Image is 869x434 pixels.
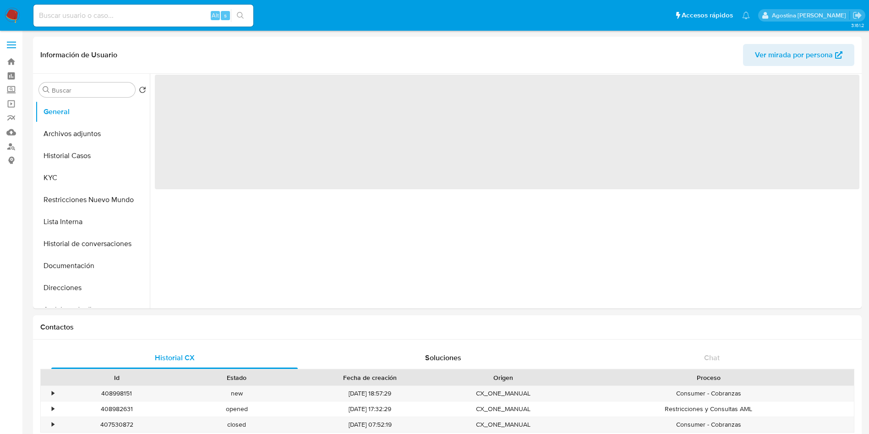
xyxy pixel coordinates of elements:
[297,401,443,417] div: [DATE] 17:32:29
[425,352,461,363] span: Soluciones
[563,386,854,401] div: Consumer - Cobranzas
[231,9,250,22] button: search-icon
[35,101,150,123] button: General
[35,211,150,233] button: Lista Interna
[177,417,297,432] div: closed
[212,11,219,20] span: Alt
[52,420,54,429] div: •
[57,417,177,432] div: 407530872
[155,75,859,189] span: ‌
[563,401,854,417] div: Restricciones y Consultas AML
[63,373,170,382] div: Id
[35,255,150,277] button: Documentación
[33,10,253,22] input: Buscar usuario o caso...
[43,86,50,93] button: Buscar
[443,386,563,401] div: CX_ONE_MANUAL
[40,50,117,60] h1: Información de Usuario
[183,373,290,382] div: Estado
[35,189,150,211] button: Restricciones Nuevo Mundo
[57,386,177,401] div: 408998151
[52,405,54,413] div: •
[177,386,297,401] div: new
[35,145,150,167] button: Historial Casos
[35,123,150,145] button: Archivos adjuntos
[743,44,854,66] button: Ver mirada por persona
[35,167,150,189] button: KYC
[177,401,297,417] div: opened
[853,11,862,20] a: Salir
[443,417,563,432] div: CX_ONE_MANUAL
[704,352,720,363] span: Chat
[297,386,443,401] div: [DATE] 18:57:29
[682,11,733,20] span: Accesos rápidos
[35,277,150,299] button: Direcciones
[40,323,854,332] h1: Contactos
[570,373,847,382] div: Proceso
[52,389,54,398] div: •
[139,86,146,96] button: Volver al orden por defecto
[155,352,195,363] span: Historial CX
[443,401,563,417] div: CX_ONE_MANUAL
[297,417,443,432] div: [DATE] 07:52:19
[57,401,177,417] div: 408982631
[303,373,437,382] div: Fecha de creación
[224,11,227,20] span: s
[450,373,557,382] div: Origen
[52,86,131,94] input: Buscar
[35,299,150,321] button: Anticipos de dinero
[742,11,750,19] a: Notificaciones
[755,44,833,66] span: Ver mirada por persona
[35,233,150,255] button: Historial de conversaciones
[563,417,854,432] div: Consumer - Cobranzas
[772,11,849,20] p: agostina.faruolo@mercadolibre.com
